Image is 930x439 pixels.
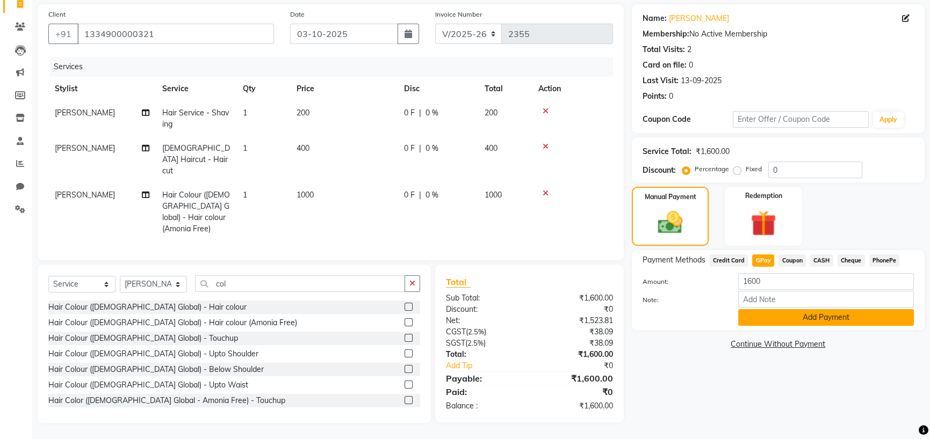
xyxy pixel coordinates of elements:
[634,339,922,350] a: Continue Without Payment
[643,75,679,86] div: Last Visit:
[243,143,247,153] span: 1
[643,60,687,71] div: Card on file:
[426,107,438,119] span: 0 %
[77,24,274,44] input: Search by Name/Mobile/Email/Code
[643,28,914,40] div: No Active Membership
[236,77,290,101] th: Qty
[669,91,673,102] div: 0
[438,372,529,385] div: Payable:
[438,400,529,412] div: Balance :
[438,338,529,349] div: ( )
[696,146,730,157] div: ₹1,600.00
[738,273,914,290] input: Amount
[687,44,691,55] div: 2
[438,304,529,315] div: Discount:
[48,77,156,101] th: Stylist
[438,292,529,304] div: Sub Total:
[438,360,545,371] a: Add Tip
[419,107,421,119] span: |
[404,107,415,119] span: 0 F
[746,164,762,174] label: Fixed
[529,400,621,412] div: ₹1,600.00
[446,276,471,288] span: Total
[643,28,689,40] div: Membership:
[645,192,696,202] label: Manual Payment
[243,190,247,200] span: 1
[485,190,502,200] span: 1000
[48,24,78,44] button: +91
[195,275,405,292] input: Search or Scan
[435,10,482,19] label: Invoice Number
[742,207,784,239] img: _gift.svg
[752,254,774,267] span: GPay
[467,339,484,347] span: 2.5%
[438,326,529,338] div: ( )
[55,108,115,118] span: [PERSON_NAME]
[404,143,415,154] span: 0 F
[643,91,667,102] div: Points:
[290,10,305,19] label: Date
[738,291,914,308] input: Add Note
[529,304,621,315] div: ₹0
[446,338,465,348] span: SGST
[162,190,230,233] span: Hair Colour ([DEMOGRAPHIC_DATA] Global) - Hair colour (Amonia Free)
[162,108,229,129] span: Hair Service - Shaving
[48,317,297,328] div: Hair Colour ([DEMOGRAPHIC_DATA] Global) - Hair colour (Amonia Free)
[419,189,421,201] span: |
[55,190,115,200] span: [PERSON_NAME]
[485,108,498,118] span: 200
[529,326,621,338] div: ₹38.09
[689,60,693,71] div: 0
[49,57,621,77] div: Services
[643,254,705,266] span: Payment Methods
[419,143,421,154] span: |
[643,114,733,125] div: Coupon Code
[635,295,730,305] label: Note:
[810,254,833,267] span: CASH
[643,165,676,176] div: Discount:
[529,315,621,326] div: ₹1,523.81
[695,164,729,174] label: Percentage
[532,77,613,101] th: Action
[243,108,247,118] span: 1
[635,277,730,287] label: Amount:
[156,77,236,101] th: Service
[48,364,264,375] div: Hair Colour ([DEMOGRAPHIC_DATA] Global) - Below Shoulder
[485,143,498,153] span: 400
[290,77,398,101] th: Price
[48,348,258,360] div: Hair Colour ([DEMOGRAPHIC_DATA] Global) - Upto Shoulder
[529,372,621,385] div: ₹1,600.00
[529,338,621,349] div: ₹38.09
[529,292,621,304] div: ₹1,600.00
[681,75,722,86] div: 13-09-2025
[48,333,238,344] div: Hair Colour ([DEMOGRAPHIC_DATA] Global) - Touchup
[48,395,285,406] div: Hair Color ([DEMOGRAPHIC_DATA] Global - Amonia Free) - Touchup
[297,143,309,153] span: 400
[468,327,484,336] span: 2.5%
[733,111,869,128] input: Enter Offer / Coupon Code
[162,143,230,175] span: [DEMOGRAPHIC_DATA] Haircut - Haircut
[529,385,621,398] div: ₹0
[650,208,690,237] img: _cash.svg
[478,77,532,101] th: Total
[545,360,621,371] div: ₹0
[426,189,438,201] span: 0 %
[745,191,782,201] label: Redemption
[778,254,806,267] span: Coupon
[438,315,529,326] div: Net:
[48,302,247,313] div: Hair Colour ([DEMOGRAPHIC_DATA] Global) - Hair colour
[48,10,66,19] label: Client
[404,189,415,201] span: 0 F
[398,77,478,101] th: Disc
[426,143,438,154] span: 0 %
[669,13,729,24] a: [PERSON_NAME]
[438,349,529,360] div: Total:
[643,146,691,157] div: Service Total:
[710,254,748,267] span: Credit Card
[529,349,621,360] div: ₹1,600.00
[838,254,865,267] span: Cheque
[438,385,529,398] div: Paid:
[297,190,314,200] span: 1000
[55,143,115,153] span: [PERSON_NAME]
[297,108,309,118] span: 200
